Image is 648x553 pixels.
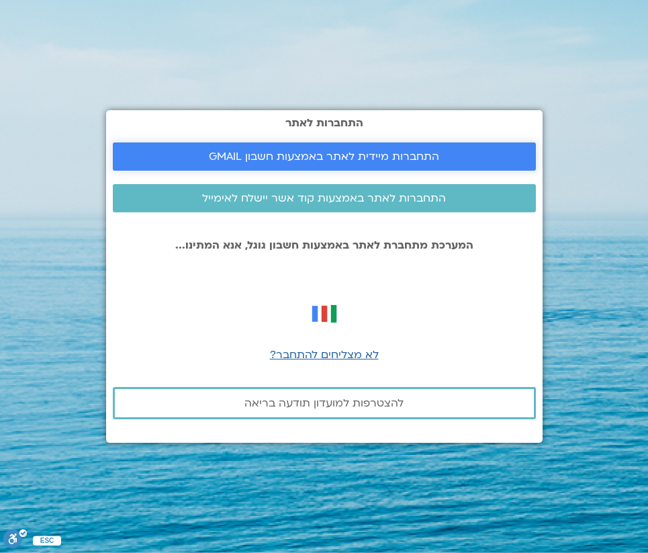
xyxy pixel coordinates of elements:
span: להצטרפות למועדון תודעה בריאה [244,397,404,409]
a: התחברות מיידית לאתר באמצעות חשבון GMAIL [113,142,536,171]
h2: התחברות לאתר [113,117,536,129]
a: להצטרפות למועדון תודעה בריאה [113,387,536,419]
a: התחברות לאתר באמצעות קוד אשר יישלח לאימייל [113,184,536,212]
p: המערכת מתחברת לאתר באמצעות חשבון גוגל, אנא המתינו... [113,239,536,251]
span: התחברות לאתר באמצעות קוד אשר יישלח לאימייל [202,192,446,204]
a: לא מצליחים להתחבר? [270,347,379,362]
span: התחברות מיידית לאתר באמצעות חשבון GMAIL [209,151,439,163]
